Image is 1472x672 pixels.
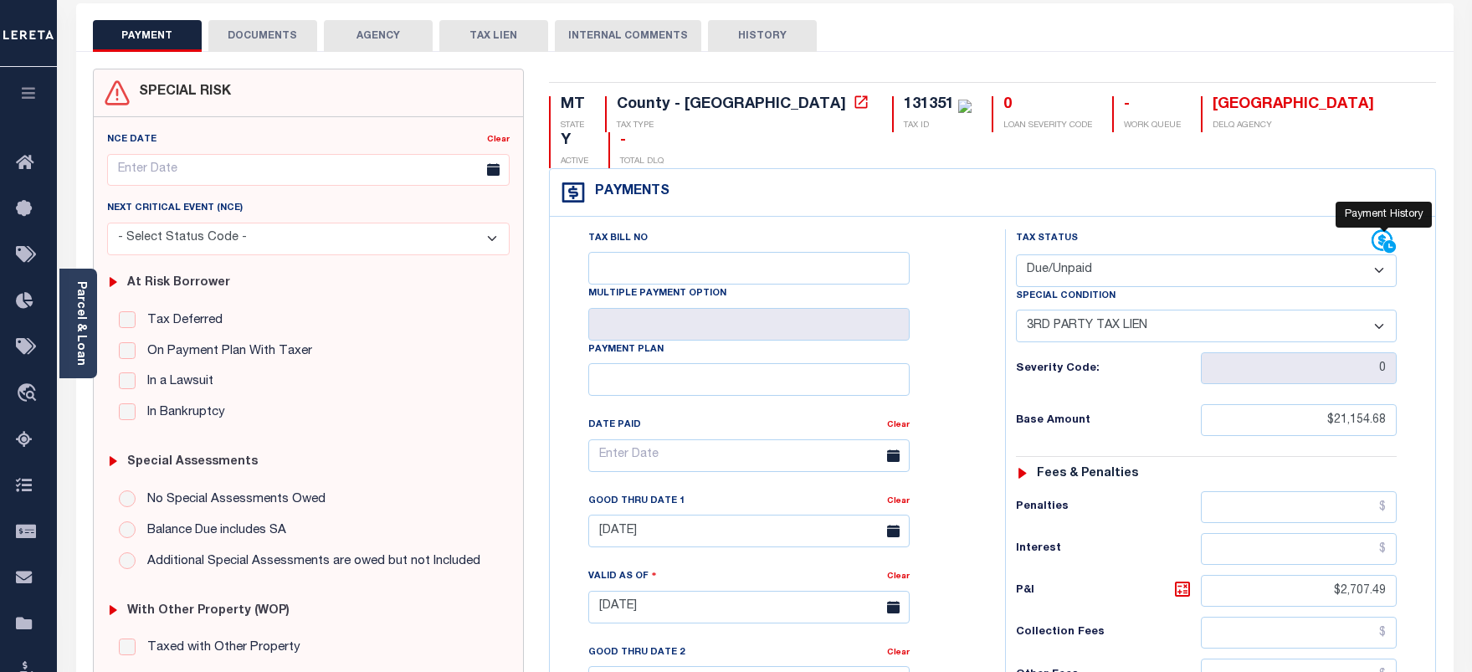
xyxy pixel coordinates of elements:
a: Clear [887,572,910,581]
h6: Interest [1016,542,1201,556]
p: TOTAL DLQ [620,156,664,168]
label: Tax Deferred [139,311,223,331]
h6: Fees & Penalties [1037,467,1138,481]
input: $ [1201,617,1397,649]
input: $ [1201,404,1397,436]
button: INTERNAL COMMENTS [555,20,701,52]
label: In Bankruptcy [139,403,225,423]
label: Date Paid [588,418,641,433]
label: Tax Bill No [588,232,648,246]
div: - [620,132,664,151]
p: LOAN SEVERITY CODE [1003,120,1092,132]
label: On Payment Plan With Taxer [139,342,312,362]
input: Enter Date [588,439,910,472]
div: - [1124,96,1181,115]
input: Enter Date [588,591,910,623]
div: Y [561,132,588,151]
i: travel_explore [16,383,43,405]
a: Clear [887,497,910,505]
p: TAX TYPE [617,120,872,132]
img: check-icon-green.svg [958,100,972,113]
label: Next Critical Event (NCE) [107,202,243,216]
p: DELQ AGENCY [1213,120,1374,132]
p: STATE [561,120,585,132]
label: Taxed with Other Property [139,639,300,658]
button: HISTORY [708,20,817,52]
button: PAYMENT [93,20,202,52]
p: WORK QUEUE [1124,120,1181,132]
label: Payment Plan [588,343,664,357]
h6: Base Amount [1016,414,1201,428]
label: In a Lawsuit [139,372,213,392]
input: $ [1201,575,1397,607]
label: Balance Due includes SA [139,521,286,541]
label: Valid as Of [588,568,657,584]
label: Good Thru Date 2 [588,646,685,660]
p: ACTIVE [561,156,588,168]
h4: SPECIAL RISK [131,85,231,100]
h6: At Risk Borrower [127,276,230,290]
h4: Payments [587,184,669,200]
div: 0 [1003,96,1092,115]
h6: with Other Property (WOP) [127,604,290,618]
a: Clear [887,421,910,429]
input: $ [1201,533,1397,565]
a: Parcel & Loan [74,281,86,366]
button: AGENCY [324,20,433,52]
a: Clear [487,136,510,144]
label: No Special Assessments Owed [139,490,326,510]
label: Tax Status [1016,232,1078,246]
h6: Penalties [1016,500,1201,514]
div: Payment History [1336,202,1432,228]
h6: Special Assessments [127,455,258,469]
button: DOCUMENTS [208,20,317,52]
div: [GEOGRAPHIC_DATA] [1213,96,1374,115]
h6: Severity Code: [1016,362,1201,376]
h6: P&I [1016,579,1201,603]
input: $ [1201,491,1397,523]
label: Special Condition [1016,290,1116,304]
button: TAX LIEN [439,20,548,52]
h6: Collection Fees [1016,626,1201,639]
div: MT [561,96,585,115]
div: 131351 [904,97,954,112]
a: Clear [887,649,910,657]
input: Enter Date [588,515,910,547]
p: TAX ID [904,120,972,132]
label: Additional Special Assessments are owed but not Included [139,552,480,572]
div: County - [GEOGRAPHIC_DATA] [617,97,846,112]
input: Enter Date [107,154,510,187]
label: NCE Date [107,133,156,147]
label: Multiple Payment Option [588,287,726,301]
label: Good Thru Date 1 [588,495,685,509]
